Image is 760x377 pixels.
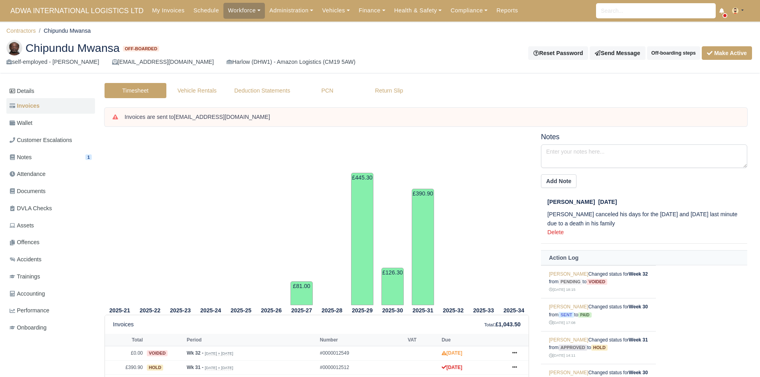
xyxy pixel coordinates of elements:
[484,320,521,329] div: :
[195,306,226,315] th: 2025-24
[10,118,32,128] span: Wallet
[354,3,390,18] a: Finance
[440,334,505,346] th: Due
[541,298,656,332] td: Changed status for from to
[591,345,608,351] span: hold
[406,334,440,346] th: VAT
[629,370,648,375] strong: Week 30
[6,3,148,19] a: ADWA INTERNATIONAL LOGISTICS LTD
[6,286,95,302] a: Accounting
[549,370,588,375] a: [PERSON_NAME]
[205,351,233,356] small: [DATE] » [DATE]
[318,360,406,375] td: #0000012512
[6,166,95,182] a: Attendance
[105,83,166,99] a: Timesheet
[541,265,656,298] td: Changed status for from to
[227,57,355,67] div: Harlow (DHW1) - Amazon Logistics (CM19 5AW)
[6,132,95,148] a: Customer Escalations
[135,306,165,315] th: 2025-22
[528,46,588,60] button: Reset Password
[10,153,32,162] span: Notes
[226,306,256,315] th: 2025-25
[318,346,406,361] td: #0000012549
[541,174,576,188] button: Add Note
[187,350,203,356] strong: Wk 32 -
[123,46,159,52] span: Off-boarded
[629,337,648,343] strong: Week 31
[296,83,358,99] a: PCN
[547,199,595,205] span: [PERSON_NAME]
[10,323,47,332] span: Onboarding
[549,353,575,357] small: [DATE] 14:11
[559,345,587,351] span: approved
[586,279,607,285] span: voided
[265,3,318,18] a: Administration
[10,272,40,281] span: Trainings
[647,46,700,60] button: Off-boarding steps
[6,150,95,165] a: Notes 1
[228,83,296,99] a: Deduction Statements
[0,34,760,73] div: Chipundu Mwansa
[6,235,95,250] a: Offences
[381,268,404,305] td: £126.30
[549,320,575,325] small: [DATE] 17:08
[187,365,203,370] strong: Wk 31 -
[10,187,45,196] span: Documents
[549,304,588,310] a: [PERSON_NAME]
[10,306,49,315] span: Performance
[484,322,494,327] small: Total
[377,306,408,315] th: 2025-30
[702,46,752,60] button: Make Active
[256,306,286,315] th: 2025-26
[85,154,92,160] span: 1
[105,306,135,315] th: 2025-21
[547,229,564,235] a: Delete
[6,115,95,131] a: Wallet
[36,26,91,36] li: Chipundu Mwansa
[174,114,270,120] strong: [EMAIL_ADDRESS][DOMAIN_NAME]
[165,306,195,315] th: 2025-23
[185,334,318,346] th: Period
[290,281,313,305] td: £81.00
[223,3,265,18] a: Workforce
[26,42,120,53] span: Chipundu Mwansa
[6,269,95,284] a: Trainings
[549,271,588,277] a: [PERSON_NAME]
[6,57,99,67] div: self-employed - [PERSON_NAME]
[347,306,377,315] th: 2025-29
[112,57,214,67] div: [EMAIL_ADDRESS][DOMAIN_NAME]
[10,221,34,230] span: Assets
[10,204,52,213] span: DVLA Checks
[124,113,739,121] div: Invoices are sent to
[390,3,446,18] a: Health & Safety
[10,289,45,298] span: Accounting
[629,271,648,277] strong: Week 32
[10,136,72,145] span: Customer Escalations
[10,101,39,111] span: Invoices
[438,306,468,315] th: 2025-32
[6,201,95,216] a: DVLA Checks
[578,312,591,318] span: paid
[6,252,95,267] a: Accidents
[590,46,645,60] a: Send Message
[549,337,588,343] a: [PERSON_NAME]
[318,334,406,346] th: Number
[6,218,95,233] a: Assets
[596,3,716,18] input: Search...
[549,287,575,292] small: [DATE] 18:15
[541,133,747,141] h5: Notes
[147,350,168,356] span: voided
[317,306,347,315] th: 2025-28
[6,98,95,114] a: Invoices
[492,3,522,18] a: Reports
[148,3,189,18] a: My Invoices
[495,321,521,328] strong: £1,043.50
[499,306,529,315] th: 2025-34
[189,3,223,18] a: Schedule
[629,304,648,310] strong: Week 30
[559,312,574,318] span: sent
[105,360,145,375] td: £390.90
[541,331,656,364] td: Changed status for from to
[6,184,95,199] a: Documents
